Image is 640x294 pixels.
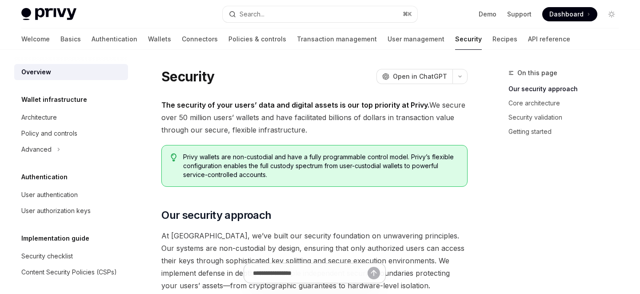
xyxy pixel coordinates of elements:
[14,109,128,125] a: Architecture
[14,248,128,264] a: Security checklist
[21,233,89,244] h5: Implementation guide
[223,6,417,22] button: Open search
[403,11,412,18] span: ⌘ K
[517,68,557,78] span: On this page
[161,208,271,222] span: Our security approach
[182,28,218,50] a: Connectors
[148,28,171,50] a: Wallets
[228,28,286,50] a: Policies & controls
[92,28,137,50] a: Authentication
[508,82,626,96] a: Our security approach
[21,94,87,105] h5: Wallet infrastructure
[21,28,50,50] a: Welcome
[528,28,570,50] a: API reference
[161,68,214,85] h1: Security
[14,187,128,203] a: User authentication
[253,263,368,283] input: Ask a question...
[183,153,458,179] span: Privy wallets are non-custodial and have a fully programmable control model. Privy’s flexible con...
[492,28,517,50] a: Recipes
[388,28,444,50] a: User management
[171,153,177,161] svg: Tip
[14,264,128,280] a: Content Security Policies (CSPs)
[21,251,73,262] div: Security checklist
[368,267,380,279] button: Send message
[240,9,264,20] div: Search...
[21,112,57,123] div: Architecture
[14,203,128,219] a: User authorization keys
[508,110,626,125] a: Security validation
[161,230,468,292] span: At [GEOGRAPHIC_DATA], we’ve built our security foundation on unwavering principles. Our systems a...
[508,125,626,139] a: Getting started
[21,8,76,20] img: light logo
[161,99,468,136] span: We secure over 50 million users’ wallets and have facilitated billions of dollars in transaction ...
[21,128,77,139] div: Policy and controls
[376,69,452,84] button: Open in ChatGPT
[393,72,447,81] span: Open in ChatGPT
[14,141,128,157] button: Toggle Advanced section
[21,144,52,155] div: Advanced
[542,7,597,21] a: Dashboard
[297,28,377,50] a: Transaction management
[14,64,128,80] a: Overview
[161,101,429,109] strong: The security of your users’ data and digital assets is our top priority at Privy.
[21,189,78,200] div: User authentication
[507,10,532,19] a: Support
[21,67,51,77] div: Overview
[604,7,619,21] button: Toggle dark mode
[21,205,91,216] div: User authorization keys
[14,125,128,141] a: Policy and controls
[508,96,626,110] a: Core architecture
[21,172,68,182] h5: Authentication
[549,10,584,19] span: Dashboard
[479,10,496,19] a: Demo
[455,28,482,50] a: Security
[21,267,117,278] div: Content Security Policies (CSPs)
[60,28,81,50] a: Basics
